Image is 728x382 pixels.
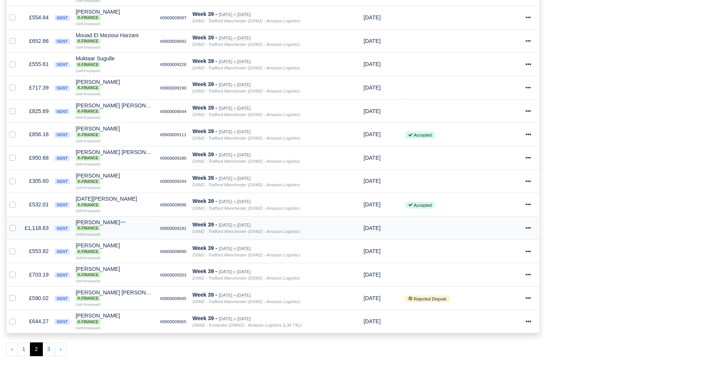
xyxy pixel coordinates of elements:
div: [PERSON_NAME] [PERSON_NAME] [76,103,154,114]
small: (Self-Employed) [76,233,100,236]
strong: Week 39 - [193,81,217,87]
small: #0000009190 [160,86,186,90]
span: K-Finance [76,85,100,91]
span: sent [55,202,69,208]
div: [PERSON_NAME] [76,313,154,324]
i: DXM2 - Trafford Manchester (DXM2) - Amazon Logistics [193,89,300,93]
span: 4 days from now [363,61,380,67]
strong: Week 39 - [193,58,217,64]
span: K-Finance [76,203,100,208]
span: K-Finance [76,15,100,20]
small: (Self-Employed) [76,92,100,96]
small: (Self-Employed) [76,162,100,166]
div: [DATE][PERSON_NAME] K-Finance [76,196,154,208]
div: [DATE][PERSON_NAME] [76,196,154,208]
div: [PERSON_NAME] [PERSON_NAME] [76,290,154,301]
div: [PERSON_NAME] K-Finance [76,243,154,254]
small: (Self-Employed) [76,186,100,190]
span: 4 days from now [363,38,380,44]
span: K-Finance [76,179,100,184]
small: [DATE] » [DATE] [219,12,250,17]
span: 4 days from now [363,201,380,208]
small: [DATE] » [DATE] [219,59,250,64]
td: £717.39 [22,76,52,99]
i: DXM2 - Trafford Manchester (DXM2) - Amazon Logistics [193,136,300,140]
span: 4 days from now [363,295,380,301]
small: (Self-Employed) [76,279,100,283]
div: [PERSON_NAME] [76,79,154,91]
button: 1 [17,343,30,356]
small: [DATE] » [DATE] [219,106,250,111]
i: DXM2 - Trafford Manchester (DXM2) - Amazon Logistics [193,206,300,211]
strong: Week 39 - [193,35,217,41]
small: #0000009180 [160,156,186,160]
i: DWN2 - Knowsley (DWN2) - Amazon Logistics (L34 7XL) [193,323,302,327]
span: 4 days from now [363,318,380,324]
small: #0000009045 [160,296,186,301]
strong: Week 39 - [193,198,217,204]
i: DXM2 - Trafford Manchester (DXM2) - Amazon Logistics [193,253,300,257]
div: [PERSON_NAME] K-Finance [76,173,154,184]
span: K-Finance [76,319,100,325]
td: £554.84 [22,6,52,30]
small: [DATE] » [DATE] [219,246,250,251]
div: [PERSON_NAME] [76,266,154,278]
span: 4 days from now [363,14,380,20]
div: [PERSON_NAME] [76,220,154,231]
div: Chat Widget [690,346,728,382]
td: £950.68 [22,146,52,170]
i: DXM2 - Trafford Manchester (DXM2) - Amazon Logistics [193,66,300,70]
td: £532.01 [22,193,52,217]
div: [PERSON_NAME] K-Finance [76,9,154,20]
small: [DATE] » [DATE] [219,152,250,157]
i: DXM2 - Trafford Manchester (DXM2) - Amazon Logistics [193,42,300,47]
small: (Self-Employed) [76,46,100,49]
span: sent [55,249,69,255]
strong: Week 39 - [193,105,217,111]
span: sent [55,179,69,184]
span: sent [55,132,69,138]
div: Muktaar Sugulle K-Finance [76,56,154,67]
small: [DATE] » [DATE] [219,199,250,204]
div: [PERSON_NAME] [PERSON_NAME] K-Finance [76,290,154,301]
i: DXM2 - Trafford Manchester (DXM2) - Amazon Logistics [193,182,300,187]
span: 4 days from now [363,155,380,161]
span: 2 [30,343,43,356]
div: [PERSON_NAME] [PERSON_NAME] [76,149,154,161]
span: K-Finance [76,249,100,255]
div: [PERSON_NAME] K-Finance [76,313,154,324]
small: Accepted [405,202,435,209]
span: 4 days from now [363,178,380,184]
span: sent [55,109,69,115]
small: [DATE] » [DATE] [219,36,250,41]
small: #0000009191 [160,226,186,231]
span: K-Finance [76,156,100,161]
span: sent [55,62,69,68]
small: (Self-Employed) [76,303,100,307]
span: sent [55,15,69,21]
td: £644.27 [22,310,52,333]
strong: Week 39 - [193,175,217,181]
span: 4 days from now [363,248,380,254]
strong: Week 39 - [193,128,217,134]
button: « Previous [6,343,18,356]
strong: Week 39 - [193,245,217,251]
div: [PERSON_NAME] K-Finance [76,79,154,91]
i: DXM2 - Trafford Manchester (DXM2) - Amazon Logistics [193,159,300,163]
small: #0000009096 [160,203,186,207]
small: #0000009092 [160,39,186,44]
span: K-Finance [76,109,100,114]
div: [PERSON_NAME] K-Finance [76,266,154,278]
strong: Week 39 - [193,268,217,274]
span: sent [55,272,69,278]
div: Mouad El Mezioui Harzani [76,33,154,44]
strong: Week 39 - [193,11,217,17]
small: [DATE] » [DATE] [219,293,250,298]
small: #0000009244 [160,179,186,184]
div: [PERSON_NAME] [76,173,154,184]
small: (Self-Employed) [76,22,100,26]
small: #0000009111 [160,132,186,137]
td: £703.19 [22,263,52,287]
small: (Self-Employed) [76,256,100,260]
td: £555.61 [22,53,52,76]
